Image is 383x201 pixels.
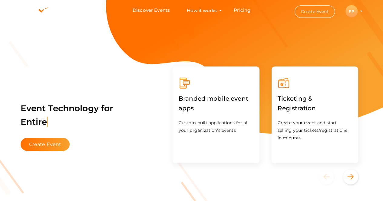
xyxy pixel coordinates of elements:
span: Entire [21,117,48,127]
p: Create your event and start selling your tickets/registrations in minutes. [278,119,352,142]
label: Event Technology for [21,94,114,136]
label: Branded mobile event apps [179,89,253,118]
p: Custom-built applications for all your organization’s events [179,119,253,134]
button: Previous [319,169,342,184]
a: Discover Events [133,5,170,16]
a: Ticketing & Registration [278,106,352,112]
button: Create Event [21,138,70,151]
button: Create Event [295,5,335,18]
a: Branded mobile event apps [179,106,253,112]
div: PP [345,5,358,17]
button: How it works [185,5,219,16]
profile-pic: PP [345,9,358,14]
button: Next [343,169,358,184]
button: PP [344,5,359,18]
label: Ticketing & Registration [278,89,352,118]
a: Pricing [234,5,250,16]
